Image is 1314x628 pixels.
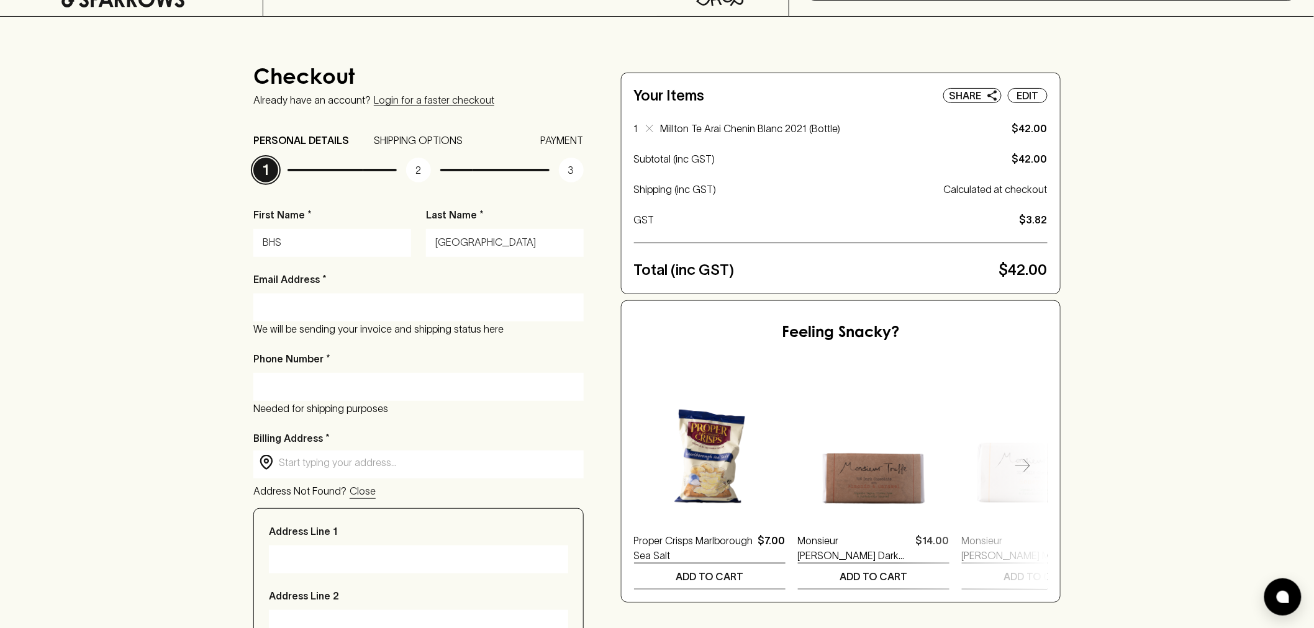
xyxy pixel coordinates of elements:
p: Close [350,483,376,498]
h5: Your Items [634,86,705,105]
p: Total (inc GST) [634,259,994,281]
p: Last Name * [426,207,584,222]
p: PAYMENT [541,133,584,148]
p: PERSONAL DETAILS [253,133,349,148]
p: ADD TO CART [1004,569,1071,584]
img: Proper Crisps Marlborough Sea Salt [634,370,786,521]
a: Proper Crisps Marlborough Sea Salt [634,533,753,563]
p: First Name * [253,207,411,222]
p: ADD TO CART [676,569,743,584]
button: ADD TO CART [962,563,1113,589]
a: Login for a faster checkout [374,94,494,106]
p: GST [634,212,1015,227]
p: Email Address * [253,272,327,287]
button: ADD TO CART [798,563,949,589]
a: Monsieur [PERSON_NAME] Dark Chocolate with Almonds & Caramel [798,533,911,563]
p: 1 [253,158,278,182]
p: We will be sending your invoice and shipping status here [253,321,584,336]
p: 3 [559,158,584,182]
p: Millton Te Arai Chenin Blanc 2021 (Bottle) [661,121,978,136]
p: Share [949,88,981,103]
h5: Feeling Snacky? [782,323,899,343]
p: Subtotal (inc GST) [634,151,1007,166]
img: Monsieur Truffe Dark Chocolate with Almonds & Caramel [798,370,949,521]
p: $42.00 [1012,151,1048,166]
button: ADD TO CART [634,563,786,589]
input: Start typing your address... [279,455,578,470]
p: 1 [634,121,638,136]
button: Share [943,88,1002,103]
p: Already have an account? [253,94,371,105]
p: Address Not Found? [253,483,347,499]
p: $7.00 [758,533,786,563]
h4: Checkout [253,66,584,92]
p: $3.82 [1020,212,1048,227]
img: bubble-icon [1277,591,1289,603]
button: Edit [1008,88,1048,103]
p: 2 [406,158,431,182]
p: $14.00 [916,533,949,563]
p: Needed for shipping purposes [253,401,584,416]
p: Shipping (inc GST) [634,182,938,197]
p: Phone Number * [253,351,330,366]
img: Monsieur Truffe Milk Chocolate With Honeycomb Bar [962,370,1113,521]
p: ADD TO CART [840,569,907,584]
p: $42.00 [986,121,1048,136]
a: Monsieur [PERSON_NAME] Milk Chocolate With Honeycomb Bar [962,533,1075,563]
p: Address Line 2 [269,588,339,603]
p: Billing Address * [253,431,584,446]
p: Calculated at checkout [943,182,1048,197]
p: SHIPPING OPTIONS [374,133,463,148]
p: $42.00 [999,259,1048,281]
p: Address Line 1 [269,524,337,539]
p: Edit [1017,88,1039,103]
